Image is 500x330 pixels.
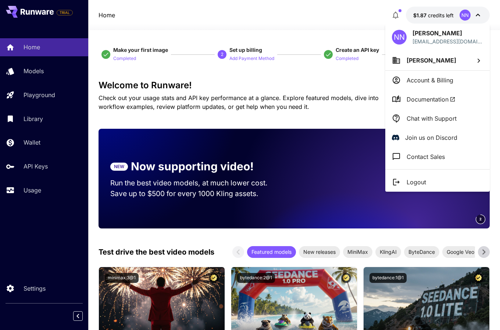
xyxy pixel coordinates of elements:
[407,57,456,64] span: [PERSON_NAME]
[413,38,483,45] div: nick@nutriwizard.net
[407,76,453,85] p: Account & Billing
[413,38,483,45] p: [EMAIL_ADDRESS][DOMAIN_NAME]
[413,29,483,38] p: [PERSON_NAME]
[407,178,426,187] p: Logout
[407,95,456,104] span: Documentation
[405,133,457,142] p: Join us on Discord
[392,30,407,45] div: NN
[407,152,445,161] p: Contact Sales
[407,114,457,123] p: Chat with Support
[385,50,490,70] button: [PERSON_NAME]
